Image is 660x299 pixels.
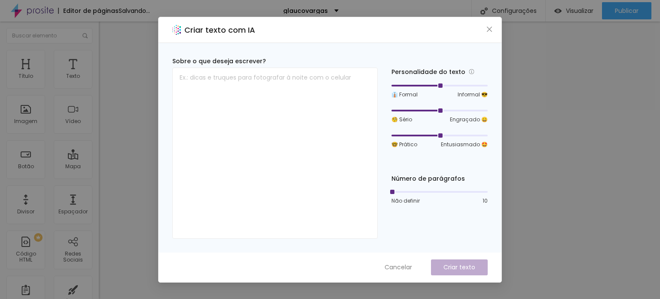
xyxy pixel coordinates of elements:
[391,67,488,77] div: Personalidade do texto
[184,24,255,36] h2: Criar texto com IA
[283,8,328,14] p: glaucovargas
[566,7,593,14] span: Visualizar
[9,251,43,263] div: Código HTML
[391,116,412,123] span: 🧐 Sério
[391,141,417,148] span: 🤓 Prático
[82,33,88,38] img: Icone
[99,22,660,299] iframe: Editor
[546,2,602,19] button: Visualizar
[58,209,88,215] div: Espaçador
[458,91,488,99] span: Informal 😎
[56,251,90,263] div: Redes Sociais
[391,197,420,205] span: Não definir
[17,209,34,215] div: Divisor
[18,163,34,170] div: Botão
[18,73,33,79] div: Título
[66,73,80,79] div: Texto
[58,8,119,14] div: Editor de páginas
[65,163,81,170] div: Mapa
[486,26,493,33] span: close
[485,25,494,34] button: Close
[615,7,639,14] span: Publicar
[431,259,488,275] button: Criar texto
[385,263,412,272] span: Cancelar
[376,259,421,275] button: Cancelar
[14,118,37,124] div: Imagem
[554,7,562,15] img: view-1.svg
[480,7,488,15] img: Icone
[119,8,150,14] div: Salvando...
[391,174,488,183] div: Número de parágrafos
[483,197,488,205] span: 10
[441,141,488,148] span: Entusiasmado 🤩
[602,2,651,19] button: Publicar
[6,28,92,43] input: Buscar elemento
[172,57,378,66] div: Sobre o que deseja escrever?
[65,118,81,124] div: Vídeo
[450,116,488,123] span: Engraçado 😄
[391,91,418,99] span: 👔 Formal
